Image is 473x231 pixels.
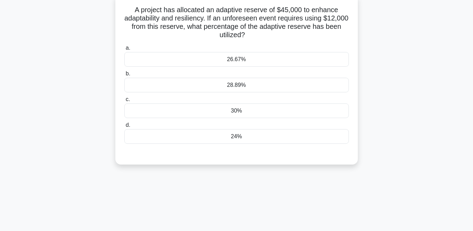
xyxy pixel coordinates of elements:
span: d. [126,122,130,128]
div: 24% [124,129,349,144]
span: a. [126,45,130,51]
span: c. [126,96,130,102]
span: b. [126,71,130,76]
div: 28.89% [124,78,349,92]
h5: A project has allocated an adaptive reserve of $45,000 to enhance adaptability and resiliency. If... [124,6,350,40]
div: 26.67% [124,52,349,67]
div: 30% [124,104,349,118]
